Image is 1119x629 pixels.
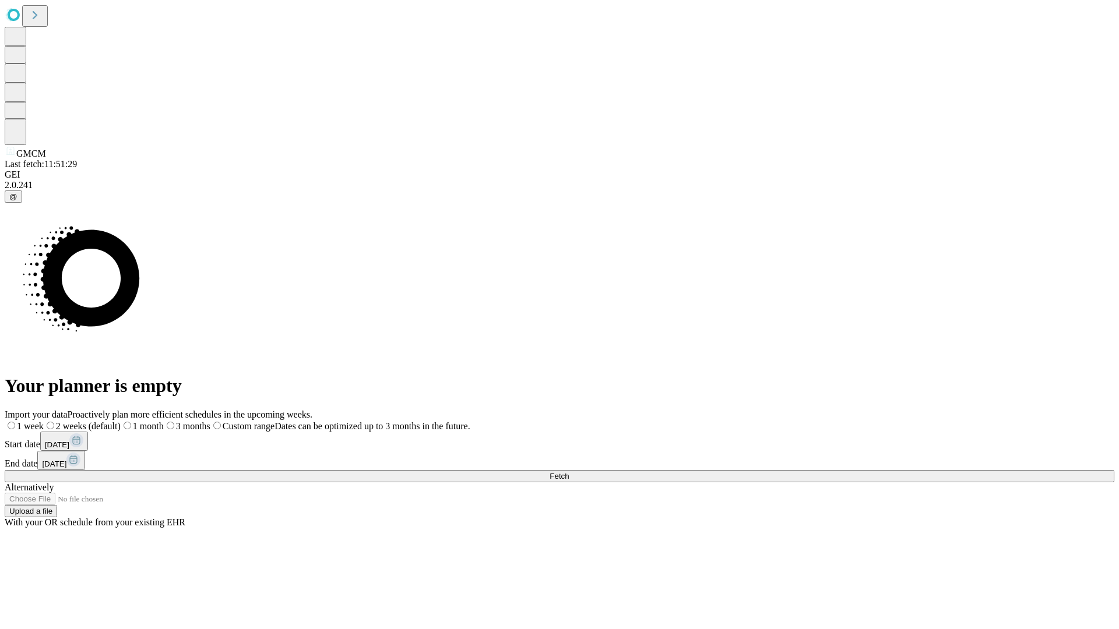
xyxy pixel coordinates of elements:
[275,421,470,431] span: Dates can be optimized up to 3 months in the future.
[5,432,1114,451] div: Start date
[5,451,1114,470] div: End date
[5,159,77,169] span: Last fetch: 11:51:29
[124,422,131,429] input: 1 month
[5,169,1114,180] div: GEI
[5,409,68,419] span: Import your data
[550,472,569,480] span: Fetch
[9,192,17,201] span: @
[42,460,66,468] span: [DATE]
[5,517,185,527] span: With your OR schedule from your existing EHR
[5,482,54,492] span: Alternatively
[5,190,22,203] button: @
[45,440,69,449] span: [DATE]
[167,422,174,429] input: 3 months
[17,421,44,431] span: 1 week
[37,451,85,470] button: [DATE]
[5,375,1114,397] h1: Your planner is empty
[40,432,88,451] button: [DATE]
[213,422,221,429] input: Custom rangeDates can be optimized up to 3 months in the future.
[5,180,1114,190] div: 2.0.241
[133,421,164,431] span: 1 month
[56,421,121,431] span: 2 weeks (default)
[176,421,210,431] span: 3 months
[8,422,15,429] input: 1 week
[68,409,312,419] span: Proactively plan more efficient schedules in the upcoming weeks.
[223,421,275,431] span: Custom range
[47,422,54,429] input: 2 weeks (default)
[5,505,57,517] button: Upload a file
[16,149,46,158] span: GMCM
[5,470,1114,482] button: Fetch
